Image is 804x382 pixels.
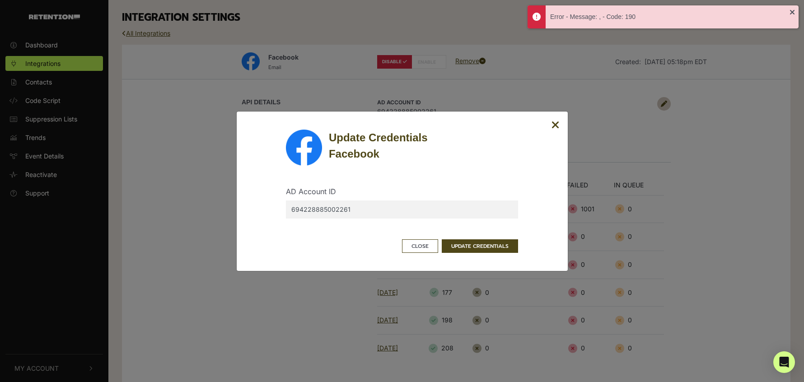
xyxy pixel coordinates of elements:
button: Close [402,239,438,253]
button: Close [552,120,560,131]
input: [AD Account ID] [286,200,518,219]
button: UPDATE CREDENTIALS [442,239,518,253]
label: AD Account ID [286,186,336,197]
div: Update Credentials [329,130,518,162]
strong: Facebook [329,148,379,160]
div: Open Intercom Messenger [773,351,795,373]
div: Error - Message: , - Code: 190 [550,12,790,22]
img: Facebook [286,130,322,166]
